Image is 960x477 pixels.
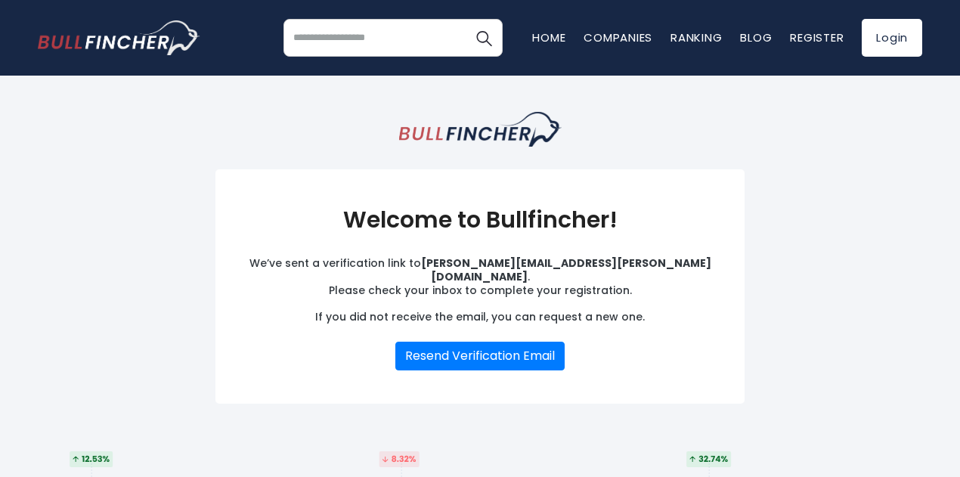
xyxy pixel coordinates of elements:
[670,29,722,45] a: Ranking
[740,29,772,45] a: Blog
[249,256,711,298] p: We’ve sent a verification link to . Please check your inbox to complete your registration.
[862,19,922,57] a: Login
[465,19,503,57] button: Search
[249,310,711,324] p: If you did not receive the email, you can request a new one.
[395,342,565,370] button: Resend Verification Email
[38,20,200,55] a: Go to homepage
[249,203,711,237] h3: Welcome to Bullfincher!
[421,256,711,284] strong: [PERSON_NAME][EMAIL_ADDRESS][PERSON_NAME][DOMAIN_NAME]
[790,29,844,45] a: Register
[38,20,200,55] img: bullfincher logo
[584,29,652,45] a: Companies
[532,29,565,45] a: Home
